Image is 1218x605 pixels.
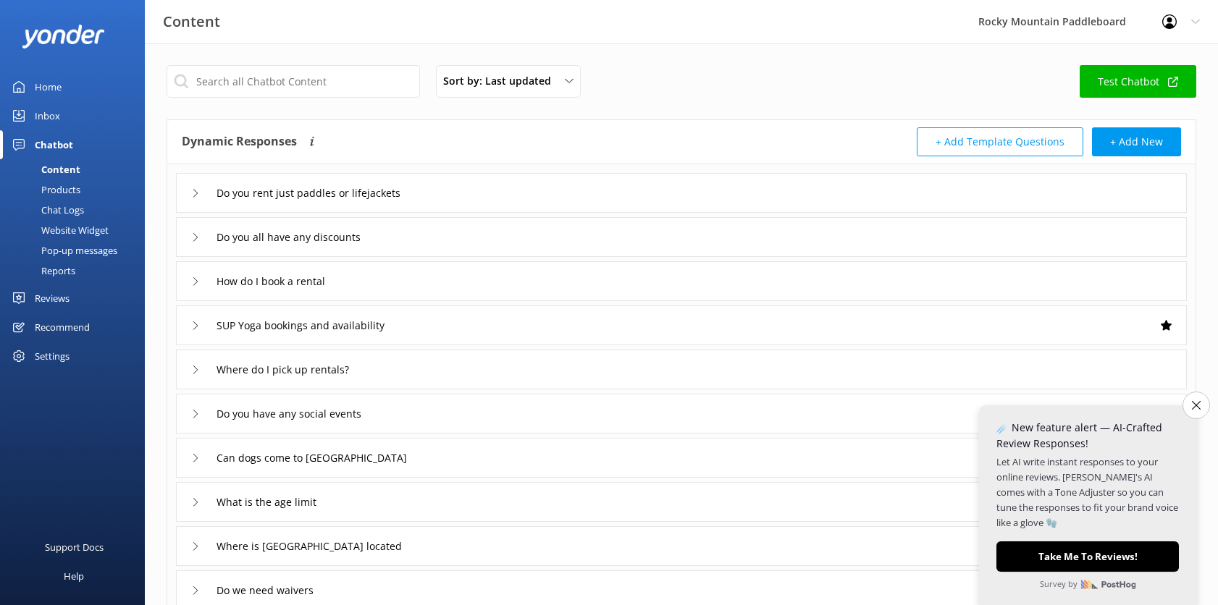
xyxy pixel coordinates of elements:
[9,220,109,240] div: Website Widget
[1080,65,1196,98] a: Test Chatbot
[163,10,220,33] h3: Content
[45,533,104,562] div: Support Docs
[35,342,70,371] div: Settings
[35,101,60,130] div: Inbox
[9,200,145,220] a: Chat Logs
[167,65,420,98] input: Search all Chatbot Content
[64,562,84,591] div: Help
[182,127,297,156] h4: Dynamic Responses
[443,73,560,89] span: Sort by: Last updated
[917,127,1083,156] button: + Add Template Questions
[9,179,80,200] div: Products
[22,25,105,48] img: yonder-white-logo.png
[9,261,75,281] div: Reports
[9,261,145,281] a: Reports
[35,72,62,101] div: Home
[9,220,145,240] a: Website Widget
[35,313,90,342] div: Recommend
[35,284,70,313] div: Reviews
[35,130,73,159] div: Chatbot
[9,179,145,200] a: Products
[9,200,84,220] div: Chat Logs
[9,159,80,179] div: Content
[9,240,117,261] div: Pop-up messages
[9,240,145,261] a: Pop-up messages
[1092,127,1181,156] button: + Add New
[9,159,145,179] a: Content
